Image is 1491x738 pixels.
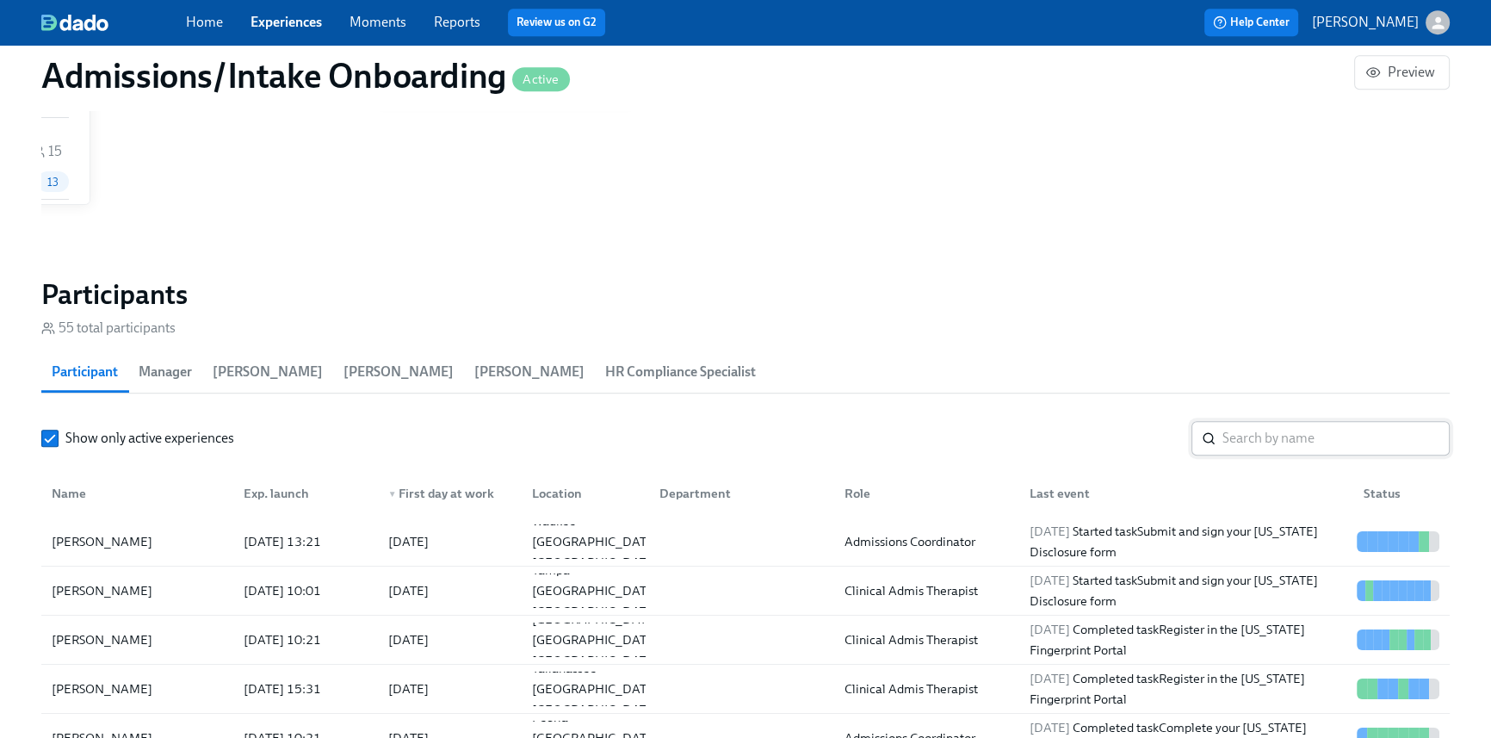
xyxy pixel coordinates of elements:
a: Reports [434,14,480,30]
span: Participant [52,360,118,384]
div: Tampa [GEOGRAPHIC_DATA] [GEOGRAPHIC_DATA] [525,560,665,622]
button: Preview [1354,55,1450,90]
div: [DATE] 13:21 [237,531,374,552]
button: Help Center [1204,9,1298,36]
div: Role [838,483,1016,504]
span: [DATE] [1030,671,1070,686]
div: [PERSON_NAME] [45,629,230,650]
a: dado [41,14,186,31]
img: dado [41,14,108,31]
div: 55 total participants [41,319,176,338]
div: Admissions Coordinator [838,531,1016,552]
a: Review us on G2 [517,14,597,31]
div: Completed task Register in the [US_STATE] Fingerprint Portal [1023,619,1350,660]
div: Clinical Admis Therapist [838,629,1016,650]
div: Role [831,476,1016,511]
div: Last event [1016,476,1350,511]
span: [PERSON_NAME] [213,360,323,384]
div: [DATE] 10:21 [237,629,374,650]
div: First day at work [381,483,519,504]
span: [PERSON_NAME] [343,360,454,384]
span: HR Compliance Specialist [605,360,756,384]
div: Exp. launch [237,483,374,504]
div: [DATE] [388,531,429,552]
h2: Participants [41,277,1450,312]
span: [DATE] [1030,720,1070,735]
input: Search by name [1222,421,1450,456]
div: [PERSON_NAME][DATE] 10:21[DATE][GEOGRAPHIC_DATA] [GEOGRAPHIC_DATA] [GEOGRAPHIC_DATA]Clinical Admi... [41,616,1450,665]
div: [PERSON_NAME] [45,679,230,699]
button: Review us on G2 [508,9,605,36]
div: [PERSON_NAME][DATE] 10:01[DATE]Tampa [GEOGRAPHIC_DATA] [GEOGRAPHIC_DATA]Clinical Admis Therapist[... [41,567,1450,616]
div: Name [45,476,230,511]
a: Home [186,14,223,30]
div: Location [518,476,646,511]
div: Exp. launch [230,476,374,511]
span: Preview [1369,64,1435,81]
div: Department [653,483,831,504]
a: Moments [350,14,406,30]
span: Show only active experiences [65,429,234,448]
a: Experiences [251,14,322,30]
div: [PERSON_NAME][DATE] 15:31[DATE]Tallahassee [GEOGRAPHIC_DATA] [GEOGRAPHIC_DATA]Clinical Admis Ther... [41,665,1450,714]
span: Manager [139,360,192,384]
div: [DATE] [388,629,429,650]
div: [DATE] 10:01 [237,580,374,601]
span: 13 [37,176,69,189]
div: [DATE] [388,580,429,601]
div: Clinical Admis Therapist [838,679,1016,699]
span: [DATE] [1030,573,1070,588]
span: Active [512,73,569,86]
div: Status [1350,476,1446,511]
div: [DATE] 15:31 [237,679,374,699]
span: [PERSON_NAME] [474,360,585,384]
div: Completed task Register in the [US_STATE] Fingerprint Portal [1023,668,1350,710]
div: Started task Submit and sign your [US_STATE] Disclosure form [1023,570,1350,611]
div: Name [45,483,230,504]
div: [PERSON_NAME] [45,531,230,552]
span: [DATE] [1030,622,1070,637]
span: [DATE] [1030,524,1070,539]
div: Last event [1023,483,1350,504]
div: [PERSON_NAME] [45,580,230,601]
div: 15 [31,142,62,161]
div: Started task Submit and sign your [US_STATE] Disclosure form [1023,521,1350,562]
div: [DATE] [388,679,429,699]
div: Department [646,476,831,511]
div: [GEOGRAPHIC_DATA] [GEOGRAPHIC_DATA] [GEOGRAPHIC_DATA] [525,609,665,671]
span: ▼ [388,490,397,499]
span: Help Center [1213,14,1290,31]
div: ▼First day at work [374,476,519,511]
div: Clinical Admis Therapist [838,580,1016,601]
div: Waukee [GEOGRAPHIC_DATA] [GEOGRAPHIC_DATA] [525,511,665,573]
div: [PERSON_NAME][DATE] 13:21[DATE]Waukee [GEOGRAPHIC_DATA] [GEOGRAPHIC_DATA]Admissions Coordinator[D... [41,518,1450,567]
div: Location [525,483,646,504]
button: [PERSON_NAME] [1312,10,1450,34]
div: Status [1357,483,1446,504]
h1: Admissions/Intake Onboarding [41,55,570,96]
p: [PERSON_NAME] [1312,13,1419,32]
div: Tallahassee [GEOGRAPHIC_DATA] [GEOGRAPHIC_DATA] [525,658,665,720]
